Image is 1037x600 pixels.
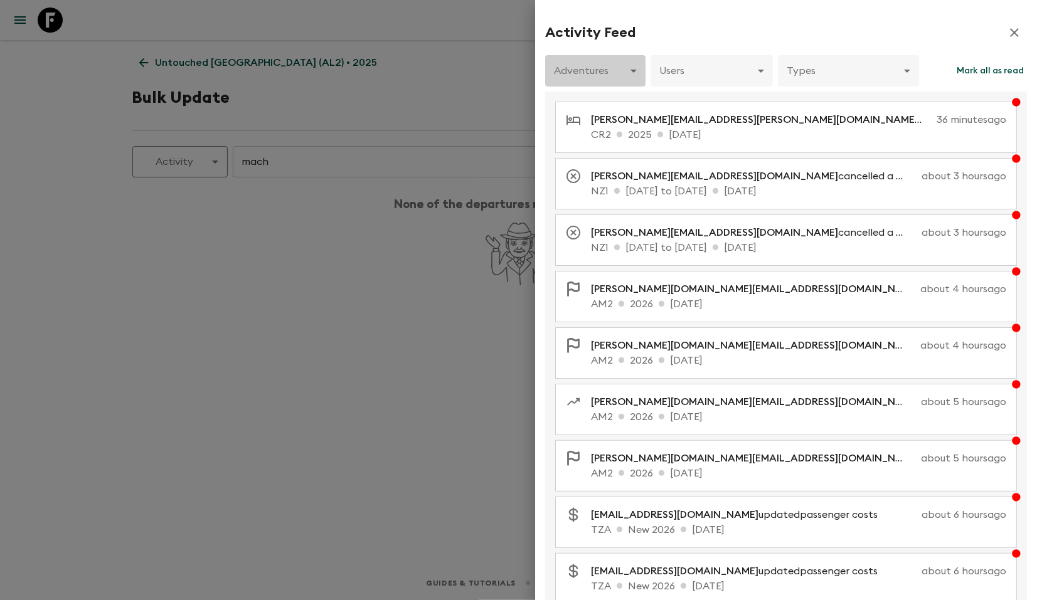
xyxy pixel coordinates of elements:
[591,507,888,522] p: updated passenger costs
[591,127,1006,142] p: CR2 2025 [DATE]
[778,53,919,88] div: Types
[591,453,920,463] span: [PERSON_NAME][DOMAIN_NAME][EMAIL_ADDRESS][DOMAIN_NAME]
[920,338,1006,353] p: about 4 hours ago
[591,340,920,350] span: [PERSON_NAME][DOMAIN_NAME][EMAIL_ADDRESS][DOMAIN_NAME]
[937,112,1006,127] p: 36 minutes ago
[591,466,1006,481] p: AM2 2026 [DATE]
[591,522,1006,537] p: TZA New 2026 [DATE]
[591,338,915,353] p: updated activity
[591,579,1006,594] p: TZA New 2026 [DATE]
[921,451,1006,466] p: about 5 hours ago
[591,297,1006,312] p: AM2 2026 [DATE]
[920,282,1006,297] p: about 4 hours ago
[591,115,922,125] span: [PERSON_NAME][EMAIL_ADDRESS][PERSON_NAME][DOMAIN_NAME]
[591,228,838,238] span: [PERSON_NAME][EMAIL_ADDRESS][DOMAIN_NAME]
[893,564,1006,579] p: about 6 hours ago
[545,24,635,41] h2: Activity Feed
[591,353,1006,368] p: AM2 2026 [DATE]
[545,53,646,88] div: Adventures
[922,169,1006,184] p: about 3 hours ago
[591,451,916,466] p: updated activity
[591,394,916,409] p: created transfer
[893,507,1006,522] p: about 6 hours ago
[591,282,915,297] p: updated activity
[591,112,932,127] p: updated accommodation
[591,409,1006,424] p: AM2 2026 [DATE]
[591,566,758,576] span: [EMAIL_ADDRESS][DOMAIN_NAME]
[921,394,1006,409] p: about 5 hours ago
[591,169,917,184] p: cancelled a departure
[591,510,758,520] span: [EMAIL_ADDRESS][DOMAIN_NAME]
[591,184,1006,199] p: NZ1 [DATE] to [DATE] [DATE]
[651,53,773,88] div: Users
[591,225,917,240] p: cancelled a departure
[591,240,1006,255] p: NZ1 [DATE] to [DATE] [DATE]
[591,564,888,579] p: updated passenger costs
[591,171,838,181] span: [PERSON_NAME][EMAIL_ADDRESS][DOMAIN_NAME]
[591,284,920,294] span: [PERSON_NAME][DOMAIN_NAME][EMAIL_ADDRESS][DOMAIN_NAME]
[591,397,920,407] span: [PERSON_NAME][DOMAIN_NAME][EMAIL_ADDRESS][DOMAIN_NAME]
[954,55,1027,87] button: Mark all as read
[922,225,1006,240] p: about 3 hours ago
